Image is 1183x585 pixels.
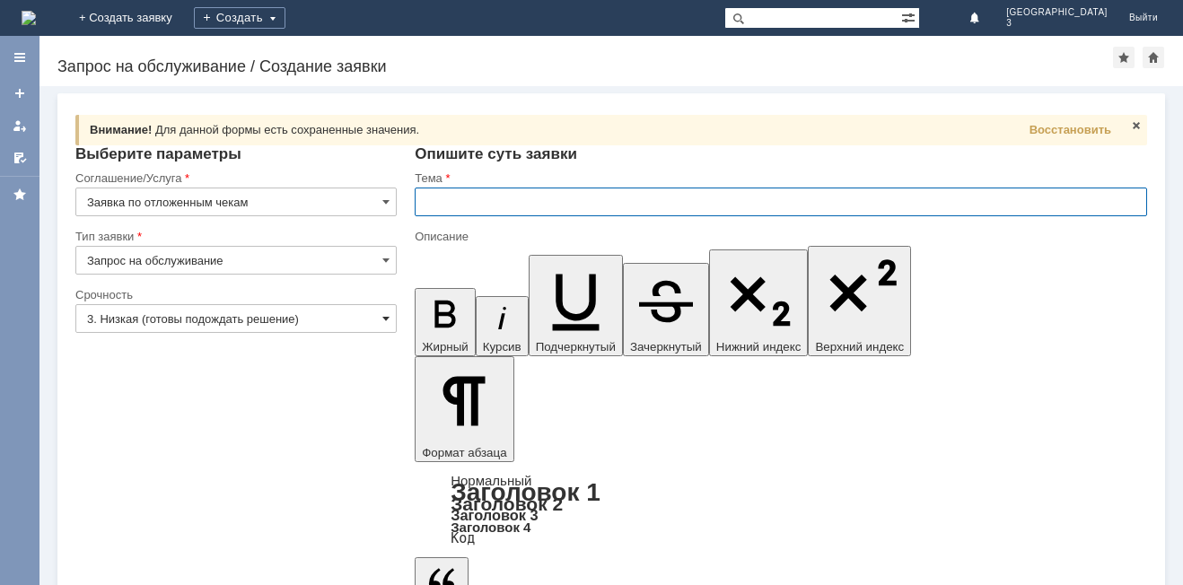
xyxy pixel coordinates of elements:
span: Верхний индекс [815,340,904,354]
span: Зачеркнутый [630,340,702,354]
a: Код [451,530,475,546]
a: Мои заявки [5,111,34,140]
span: Выберите параметры [75,145,241,162]
span: [GEOGRAPHIC_DATA] [1006,7,1108,18]
a: Нормальный [451,473,531,488]
span: Расширенный поиск [901,8,919,25]
span: Для данной формы есть сохраненные значения. [155,123,419,136]
span: Курсив [483,340,521,354]
div: Сделать домашней страницей [1143,47,1164,68]
span: Восстановить [1030,123,1111,136]
span: Закрыть [1129,118,1144,133]
button: Формат абзаца [415,356,513,462]
span: Подчеркнутый [536,340,616,354]
div: Описание [415,231,1144,242]
div: Тема [415,172,1144,184]
a: Заголовок 4 [451,520,530,535]
a: Заголовок 1 [451,478,600,506]
a: Заголовок 2 [451,493,563,514]
div: Тип заявки [75,231,393,242]
span: Жирный [422,340,469,354]
button: Нижний индекс [709,249,809,356]
button: Подчеркнутый [529,255,623,356]
button: Верхний индекс [808,246,911,356]
button: Жирный [415,288,476,356]
a: Мои согласования [5,144,34,172]
div: Запрос на обслуживание / Создание заявки [57,57,1113,75]
a: Заголовок 3 [451,507,538,523]
span: 3 [1006,18,1108,29]
span: Нижний индекс [716,340,802,354]
button: Зачеркнутый [623,263,709,356]
div: Добавить в избранное [1113,47,1135,68]
span: Внимание! [90,123,152,136]
div: Создать [194,7,285,29]
img: logo [22,11,36,25]
a: Перейти на домашнюю страницу [22,11,36,25]
span: Опишите суть заявки [415,145,577,162]
a: Создать заявку [5,79,34,108]
span: Формат абзаца [422,446,506,459]
div: Формат абзаца [415,475,1147,545]
div: Срочность [75,289,393,301]
button: Курсив [476,296,529,356]
div: Соглашение/Услуга [75,172,393,184]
